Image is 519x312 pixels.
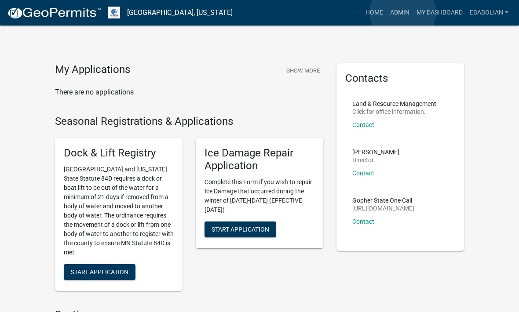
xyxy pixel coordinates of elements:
[362,4,387,21] a: Home
[108,7,120,18] img: Otter Tail County, Minnesota
[64,147,174,160] h5: Dock & Lift Registry
[64,264,135,280] button: Start Application
[71,268,128,276] span: Start Application
[387,4,413,21] a: Admin
[205,178,314,214] p: Complete this Form if you wish to repair Ice Damage that occurred during the winter of [DATE]-[DA...
[352,205,414,211] p: [URL][DOMAIN_NAME]
[352,109,436,115] p: Click for office information:
[352,149,399,155] p: [PERSON_NAME]
[352,218,374,225] a: Contact
[55,63,130,76] h4: My Applications
[205,147,314,172] h5: Ice Damage Repair Application
[352,121,374,128] a: Contact
[205,221,276,237] button: Start Application
[352,101,436,107] p: Land & Resource Management
[55,115,323,128] h4: Seasonal Registrations & Applications
[352,197,414,203] p: Gopher State One Call
[466,4,512,21] a: ebabolian
[55,87,323,98] p: There are no applications
[345,72,455,85] h5: Contacts
[127,5,233,20] a: [GEOGRAPHIC_DATA], [US_STATE]
[352,170,374,177] a: Contact
[283,63,323,78] button: Show More
[413,4,466,21] a: My Dashboard
[64,165,174,257] p: [GEOGRAPHIC_DATA] and [US_STATE] State Statute 84D requires a dock or boat lift to be out of the ...
[212,225,269,232] span: Start Application
[352,157,399,163] p: Director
